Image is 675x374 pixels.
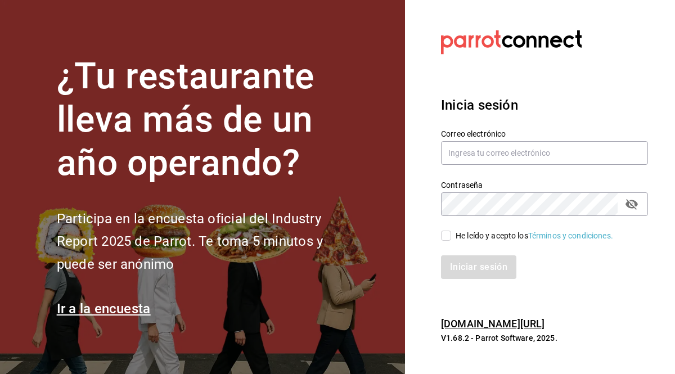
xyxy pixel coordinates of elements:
h2: Participa en la encuesta oficial del Industry Report 2025 de Parrot. Te toma 5 minutos y puede se... [57,208,361,276]
div: He leído y acepto los [456,230,613,242]
p: V1.68.2 - Parrot Software, 2025. [441,332,648,344]
label: Correo electrónico [441,130,648,138]
a: Ir a la encuesta [57,301,151,317]
input: Ingresa tu correo electrónico [441,141,648,165]
label: Contraseña [441,181,648,189]
button: passwordField [622,195,641,214]
a: [DOMAIN_NAME][URL] [441,318,544,330]
a: Términos y condiciones. [528,231,613,240]
h1: ¿Tu restaurante lleva más de un año operando? [57,55,361,184]
h3: Inicia sesión [441,95,648,115]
